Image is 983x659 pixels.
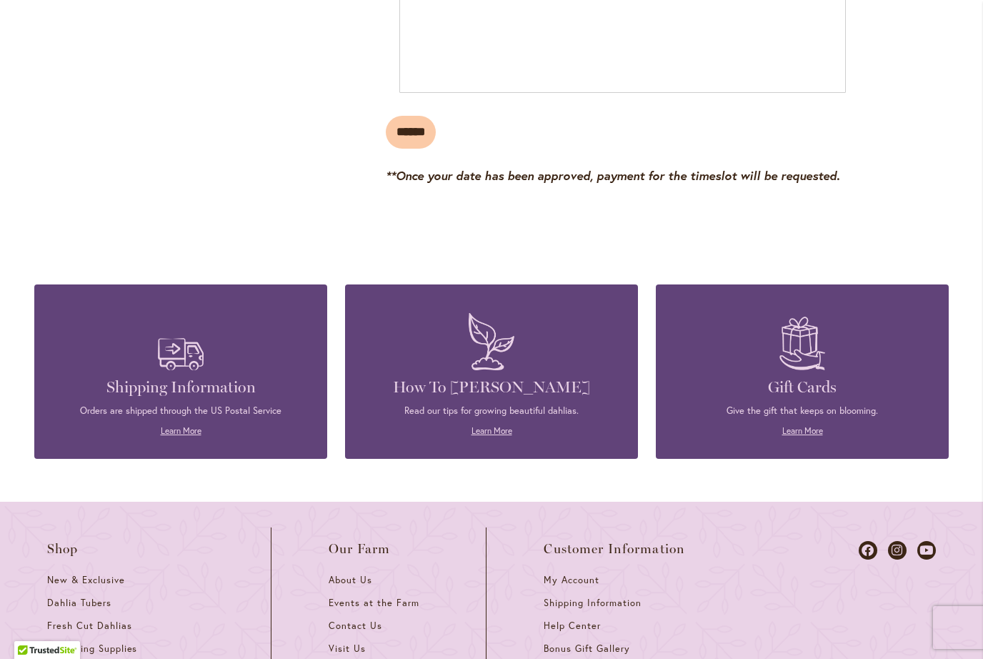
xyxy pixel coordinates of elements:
[859,541,877,560] a: Dahlias on Facebook
[329,542,390,556] span: Our Farm
[56,405,306,417] p: Orders are shipped through the US Postal Service
[47,574,125,586] span: New & Exclusive
[386,167,839,184] strong: **Once your date has been approved, payment for the timeslot will be requested.
[366,377,617,397] h4: How To [PERSON_NAME]
[56,377,306,397] h4: Shipping Information
[917,541,936,560] a: Dahlias on Youtube
[47,597,111,609] span: Dahlia Tubers
[888,541,907,560] a: Dahlias on Instagram
[782,425,823,436] a: Learn More
[329,574,372,586] span: About Us
[161,425,201,436] a: Learn More
[47,542,79,556] span: Shop
[544,597,641,609] span: Shipping Information
[544,574,599,586] span: My Account
[366,405,617,417] p: Read our tips for growing beautiful dahlias.
[677,405,927,417] p: Give the gift that keeps on blooming.
[329,643,366,655] span: Visit Us
[47,643,137,655] span: Gardening Supplies
[329,597,419,609] span: Events at the Farm
[544,542,685,556] span: Customer Information
[544,643,629,655] span: Bonus Gift Gallery
[471,425,512,436] a: Learn More
[677,377,927,397] h4: Gift Cards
